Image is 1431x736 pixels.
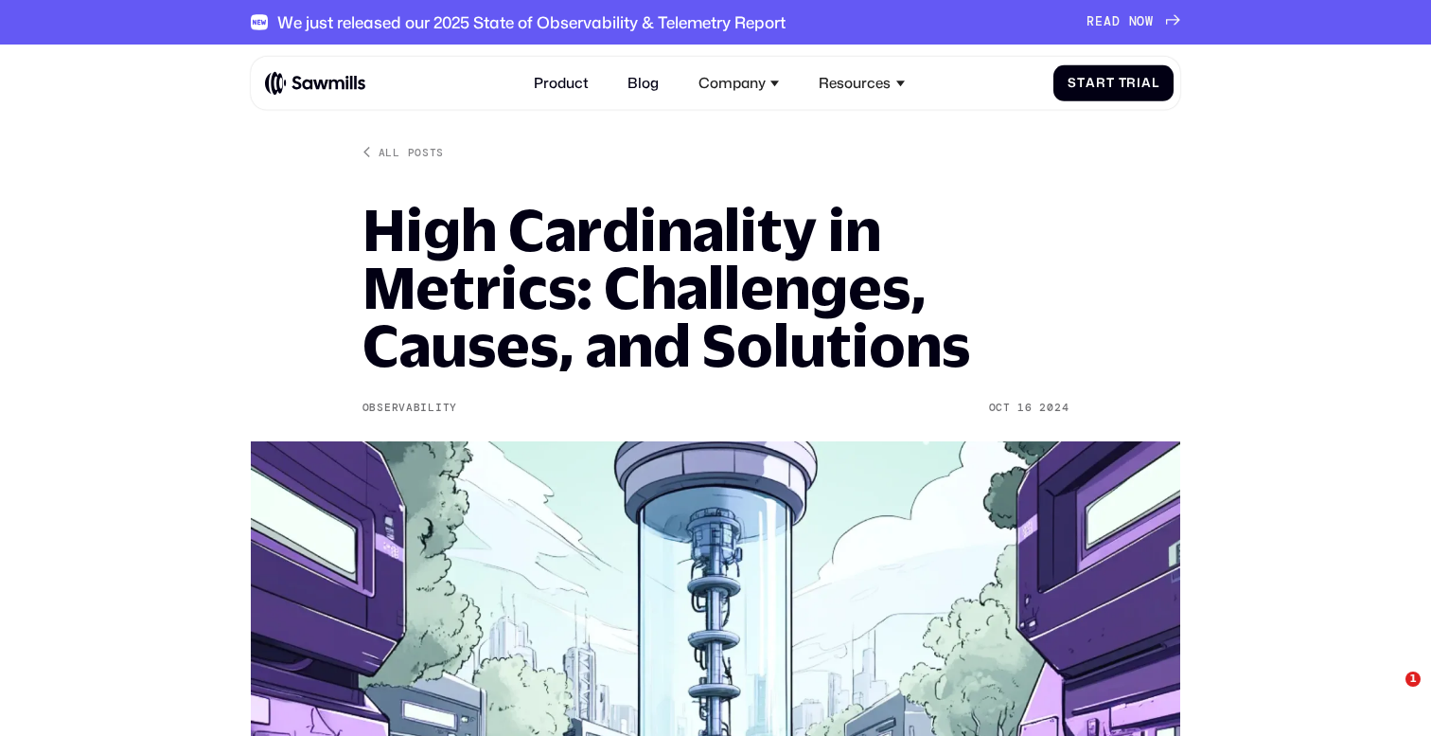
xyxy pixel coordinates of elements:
span: i [1137,76,1141,91]
span: W [1145,14,1154,29]
span: 1 [1405,672,1421,687]
span: D [1112,14,1121,29]
div: Observability [362,402,457,415]
h1: High Cardinality in Metrics: Challenges, Causes, and Solutions [362,201,1069,375]
a: All posts [362,145,444,159]
span: E [1095,14,1104,29]
span: S [1068,76,1077,91]
div: Company [698,75,766,92]
a: StartTrial [1053,65,1174,102]
span: A [1104,14,1112,29]
span: r [1126,76,1137,91]
span: l [1152,76,1159,91]
span: a [1141,76,1152,91]
span: t [1077,76,1086,91]
div: 16 [1017,402,1032,415]
div: Company [688,64,790,103]
span: r [1096,76,1106,91]
a: READNOW [1086,14,1180,29]
div: Resources [819,75,891,92]
div: 2024 [1039,402,1069,415]
span: a [1086,76,1096,91]
span: t [1106,76,1115,91]
div: Oct [989,402,1011,415]
div: All posts [379,145,444,159]
a: Product [522,64,599,103]
span: O [1137,14,1145,29]
span: N [1129,14,1138,29]
iframe: Intercom live chat [1367,672,1412,717]
div: Resources [808,64,915,103]
span: R [1086,14,1095,29]
div: We just released our 2025 State of Observability & Telemetry Report [277,12,786,31]
span: T [1119,76,1127,91]
a: Blog [617,64,670,103]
